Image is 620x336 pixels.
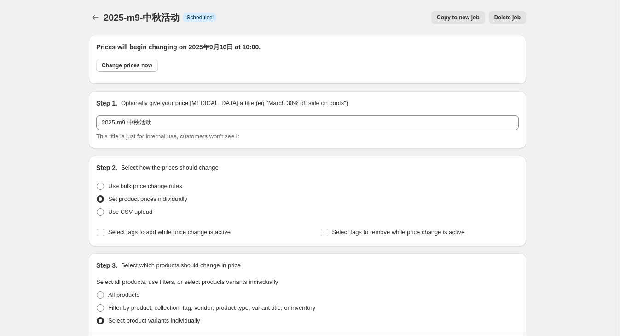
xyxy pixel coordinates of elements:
input: 30% off holiday sale [96,115,519,130]
p: Optionally give your price [MEDICAL_DATA] a title (eg "March 30% off sale on boots") [121,99,348,108]
button: Delete job [489,11,526,24]
button: Price change jobs [89,11,102,24]
span: This title is just for internal use, customers won't see it [96,133,239,140]
span: Select tags to remove while price change is active [332,229,465,236]
p: Select how the prices should change [121,163,219,172]
span: Set product prices individually [108,195,187,202]
h2: Step 1. [96,99,117,108]
span: Use bulk price change rules [108,183,182,189]
span: Select tags to add while price change is active [108,229,231,236]
span: 2025-m9-中秋活动 [104,12,179,23]
button: Change prices now [96,59,158,72]
span: Copy to new job [437,14,480,21]
span: Select all products, use filters, or select products variants individually [96,278,278,285]
h2: Step 3. [96,261,117,270]
span: Delete job [494,14,521,21]
span: Change prices now [102,62,152,69]
span: Select product variants individually [108,317,200,324]
span: Scheduled [186,14,213,21]
h2: Prices will begin changing on 2025年9月16日 at 10:00. [96,42,519,52]
span: Filter by product, collection, tag, vendor, product type, variant title, or inventory [108,304,315,311]
button: Copy to new job [431,11,485,24]
span: All products [108,291,139,298]
h2: Step 2. [96,163,117,172]
p: Select which products should change in price [121,261,241,270]
span: Use CSV upload [108,208,152,215]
